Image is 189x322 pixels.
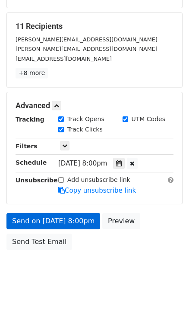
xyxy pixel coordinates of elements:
[58,159,107,167] span: [DATE] 8:00pm
[16,116,44,123] strong: Tracking
[16,22,173,31] h5: 11 Recipients
[146,281,189,322] div: 聊天小组件
[16,56,112,62] small: [EMAIL_ADDRESS][DOMAIN_NAME]
[67,115,104,124] label: Track Opens
[132,115,165,124] label: UTM Codes
[67,125,103,134] label: Track Clicks
[16,36,157,43] small: [PERSON_NAME][EMAIL_ADDRESS][DOMAIN_NAME]
[146,281,189,322] iframe: Chat Widget
[67,175,130,184] label: Add unsubscribe link
[16,143,38,150] strong: Filters
[16,159,47,166] strong: Schedule
[102,213,140,229] a: Preview
[6,213,100,229] a: Send on [DATE] 8:00pm
[16,46,157,52] small: [PERSON_NAME][EMAIL_ADDRESS][DOMAIN_NAME]
[16,68,48,78] a: +8 more
[58,187,136,194] a: Copy unsubscribe link
[6,234,72,250] a: Send Test Email
[16,101,173,110] h5: Advanced
[16,177,58,184] strong: Unsubscribe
